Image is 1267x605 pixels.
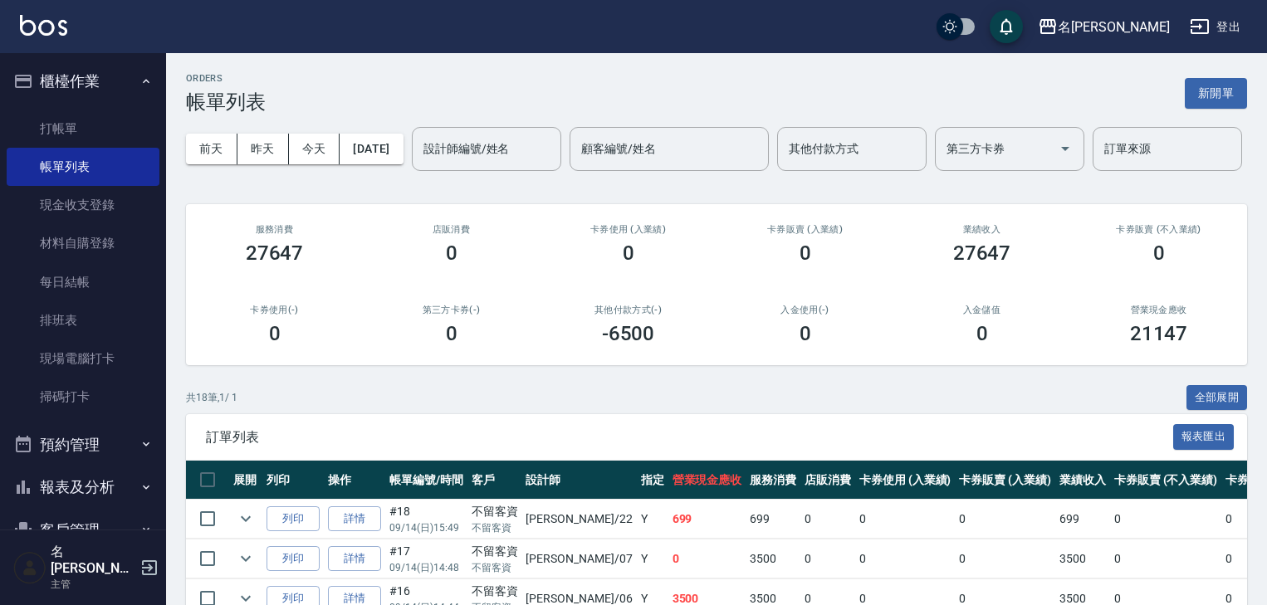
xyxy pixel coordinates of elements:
h2: 卡券使用 (入業績) [560,224,697,235]
td: 699 [668,500,746,539]
button: 全部展開 [1186,385,1248,411]
h3: 帳單列表 [186,90,266,114]
h3: 0 [976,322,988,345]
td: Y [637,539,668,578]
a: 排班表 [7,301,159,339]
th: 營業現金應收 [668,461,746,500]
td: 3500 [1055,539,1110,578]
th: 操作 [324,461,385,500]
a: 現場電腦打卡 [7,339,159,378]
td: 0 [800,539,855,578]
td: 3500 [746,539,800,578]
h3: 0 [1153,242,1165,265]
button: expand row [233,546,258,571]
h3: 0 [800,242,811,265]
th: 店販消費 [800,461,855,500]
td: 0 [955,500,1055,539]
td: 0 [955,539,1055,578]
button: save [990,10,1023,43]
a: 掃碼打卡 [7,378,159,416]
h3: 0 [269,322,281,345]
td: #17 [385,539,467,578]
h2: 其他付款方式(-) [560,305,697,315]
button: 報表及分析 [7,466,159,509]
a: 報表匯出 [1173,428,1235,444]
button: Open [1052,135,1079,162]
p: 不留客資 [472,560,518,575]
img: Person [13,551,46,584]
a: 材料自購登錄 [7,224,159,262]
h3: 0 [800,322,811,345]
h2: 店販消費 [383,224,520,235]
td: 0 [668,539,746,578]
button: [DATE] [340,134,403,164]
h2: 卡券販賣 (不入業績) [1090,224,1227,235]
td: Y [637,500,668,539]
th: 帳單編號/時間 [385,461,467,500]
td: [PERSON_NAME] /22 [521,500,636,539]
h2: 業績收入 [913,224,1050,235]
h3: 0 [446,322,457,345]
h2: 卡券販賣 (入業績) [736,224,873,235]
a: 每日結帳 [7,263,159,301]
a: 現金收支登錄 [7,186,159,224]
h3: 0 [623,242,634,265]
a: 詳情 [328,506,381,532]
span: 訂單列表 [206,429,1173,446]
button: 新開單 [1185,78,1247,109]
h3: 0 [446,242,457,265]
h3: -6500 [602,322,655,345]
h3: 27647 [246,242,304,265]
button: 前天 [186,134,237,164]
td: 0 [855,500,956,539]
a: 打帳單 [7,110,159,148]
th: 展開 [229,461,262,500]
button: 列印 [267,506,320,532]
td: #18 [385,500,467,539]
th: 指定 [637,461,668,500]
td: 0 [1110,500,1221,539]
th: 客戶 [467,461,522,500]
td: 0 [800,500,855,539]
p: 不留客資 [472,520,518,535]
button: 今天 [289,134,340,164]
button: 列印 [267,546,320,572]
td: 699 [1055,500,1110,539]
th: 卡券販賣 (不入業績) [1110,461,1221,500]
h2: 卡券使用(-) [206,305,343,315]
th: 設計師 [521,461,636,500]
div: 不留客資 [472,503,518,520]
th: 卡券使用 (入業績) [855,461,956,500]
button: 客戶管理 [7,509,159,552]
h2: 入金使用(-) [736,305,873,315]
p: 09/14 (日) 15:49 [389,520,463,535]
div: 名[PERSON_NAME] [1058,17,1170,37]
td: 0 [855,539,956,578]
div: 不留客資 [472,543,518,560]
h3: 21147 [1130,322,1188,345]
h2: 營業現金應收 [1090,305,1227,315]
td: 0 [1110,539,1221,578]
h3: 服務消費 [206,224,343,235]
h2: 第三方卡券(-) [383,305,520,315]
button: 報表匯出 [1173,424,1235,450]
p: 主管 [51,577,135,592]
td: 699 [746,500,800,539]
button: 昨天 [237,134,289,164]
th: 列印 [262,461,324,500]
h5: 名[PERSON_NAME] [51,544,135,577]
a: 帳單列表 [7,148,159,186]
th: 卡券販賣 (入業績) [955,461,1055,500]
td: [PERSON_NAME] /07 [521,539,636,578]
a: 詳情 [328,546,381,572]
img: Logo [20,15,67,36]
button: 預約管理 [7,423,159,466]
button: 登出 [1183,12,1247,42]
a: 新開單 [1185,85,1247,100]
p: 09/14 (日) 14:48 [389,560,463,575]
h2: 入金儲值 [913,305,1050,315]
th: 服務消費 [746,461,800,500]
h3: 27647 [953,242,1011,265]
button: 名[PERSON_NAME] [1031,10,1176,44]
p: 共 18 筆, 1 / 1 [186,390,237,405]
